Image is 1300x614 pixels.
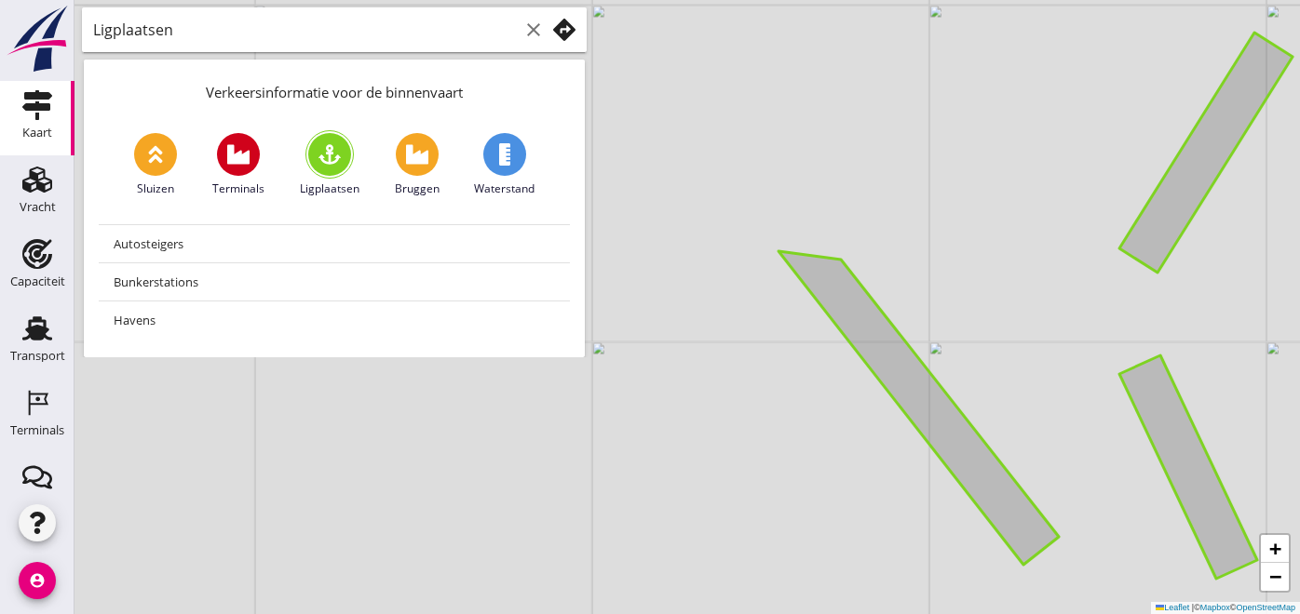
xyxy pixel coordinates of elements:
span: Terminals [212,180,264,197]
span: Bruggen [395,180,440,197]
a: Waterstand [474,133,535,197]
div: © © [1151,602,1300,614]
a: Ligplaatsen [300,133,359,197]
span: Sluizen [137,180,174,197]
span: + [1269,537,1281,560]
div: Havens [114,309,555,331]
div: Verkeersinformatie voor de binnenvaart [84,60,585,118]
div: Transport [10,350,65,362]
div: Terminals [10,424,64,436]
i: account_circle [19,562,56,599]
a: Zoom in [1261,535,1289,563]
span: | [1192,603,1194,612]
div: Vracht [20,201,56,213]
a: Leaflet [1156,603,1189,612]
i: clear [522,19,545,41]
a: Bruggen [395,133,440,197]
a: Terminals [212,133,264,197]
input: Zoek faciliteit [93,15,519,45]
div: Capaciteit [10,275,65,287]
img: logo-small.a267ee39.svg [4,5,71,73]
div: Autosteigers [114,233,555,255]
span: Ligplaatsen [300,180,359,197]
a: Mapbox [1200,603,1230,612]
a: OpenStreetMap [1236,603,1295,612]
a: Sluizen [134,133,177,197]
a: Zoom out [1261,563,1289,591]
span: − [1269,565,1281,588]
div: Bunkerstations [114,271,555,293]
span: Waterstand [474,180,535,197]
div: Kaart [22,127,52,139]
